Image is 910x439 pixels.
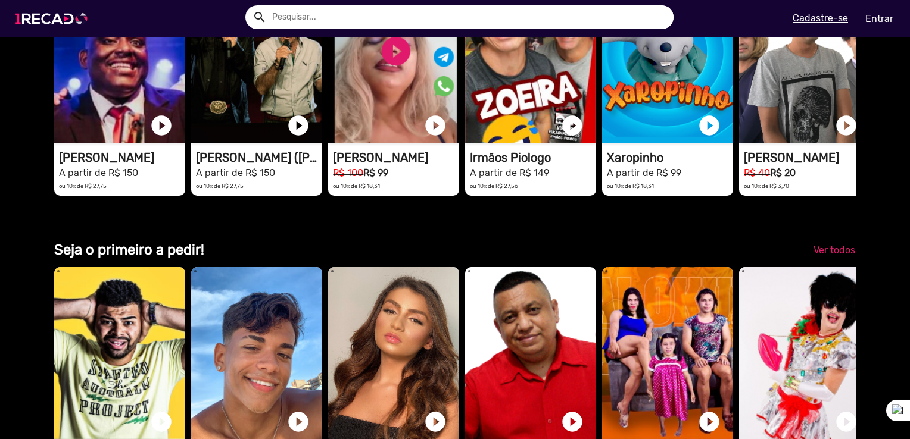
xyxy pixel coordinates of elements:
small: ou 10x de R$ 27,75 [196,183,244,189]
small: R$ 100 [333,167,363,178]
a: play_circle_filled [697,114,721,137]
small: A partir de R$ 150 [59,167,138,178]
h1: [PERSON_NAME] [744,150,870,165]
a: play_circle_filled [697,410,721,434]
h1: [PERSON_NAME] [59,150,185,165]
a: play_circle_filled [834,114,858,137]
a: play_circle_filled [149,410,173,434]
a: play_circle_filled [423,410,447,434]
small: ou 10x de R$ 18,31 [607,183,654,189]
button: Example home icon [248,6,269,27]
b: R$ 99 [363,167,388,178]
u: Cadastre-se [793,12,848,24]
h1: Irmãos Piologo [470,150,596,165]
a: Entrar [858,8,901,29]
a: play_circle_filled [149,114,173,137]
small: ou 10x de R$ 18,31 [333,183,380,189]
small: ou 10x de R$ 27,75 [59,183,107,189]
h1: [PERSON_NAME] [333,150,459,165]
a: play_circle_filled [560,410,584,434]
b: Seja o primeiro a pedir! [54,242,204,258]
small: ou 10x de R$ 3,70 [744,183,789,189]
h1: [PERSON_NAME] ([PERSON_NAME] & [PERSON_NAME]) [196,150,322,165]
small: ou 10x de R$ 27,56 [470,183,518,189]
small: R$ 40 [744,167,770,178]
a: play_circle_filled [286,114,310,137]
small: A partir de R$ 150 [196,167,275,178]
a: play_circle_filled [560,114,584,137]
b: R$ 20 [770,167,796,178]
small: A partir de R$ 149 [470,167,549,178]
small: A partir de R$ 99 [607,167,681,178]
a: play_circle_filled [423,114,447,137]
h1: Xaropinho [607,150,733,165]
span: Ver todos [814,244,855,256]
a: play_circle_filled [286,410,310,434]
mat-icon: Example home icon [253,10,267,24]
a: play_circle_filled [834,410,858,434]
input: Pesquisar... [263,5,674,29]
